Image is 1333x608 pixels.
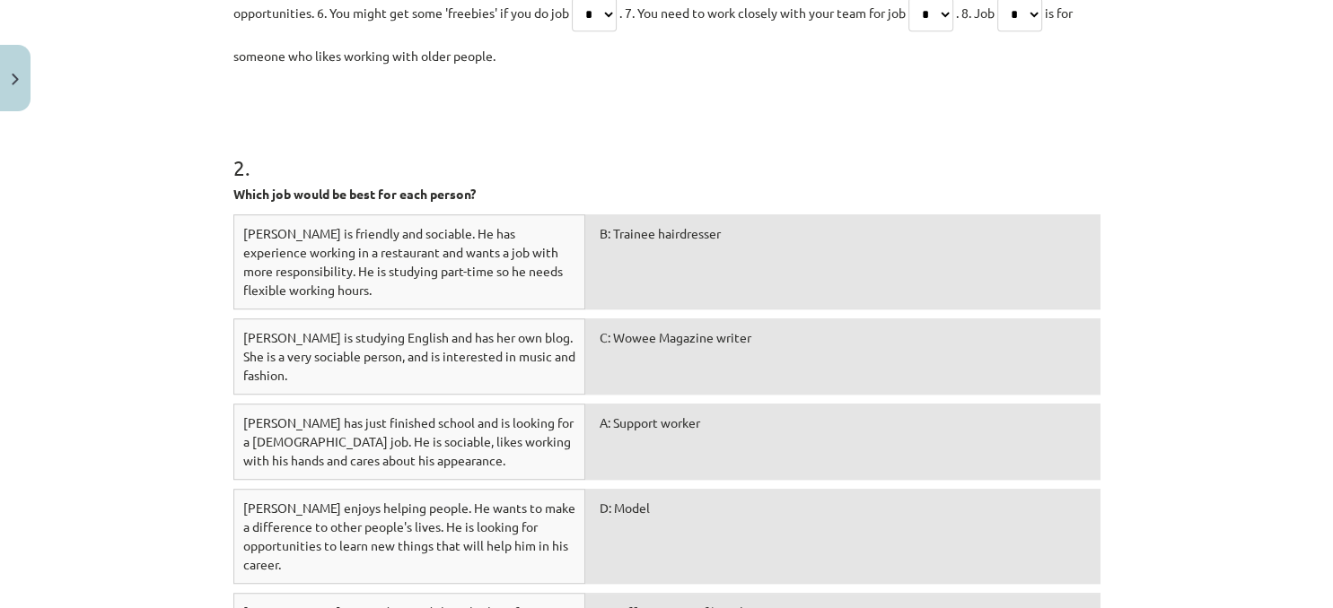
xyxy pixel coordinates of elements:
span: C: Wowee Magazine writer [600,329,751,345]
span: [PERSON_NAME] enjoys helping people. He wants to make a difference to other people's lives. He is... [243,499,575,572]
span: [PERSON_NAME] is studying English and has her own blog. She is a very sociable person, and is int... [243,329,575,383]
span: . 8. Job [956,4,995,21]
img: icon-close-lesson-0947bae3869378f0d4975bcd49f059093ad1ed9edebbc8119c70593378902aed.svg [12,74,19,85]
span: . 7. You need to work closely with your team for job [619,4,906,21]
h1: 2 . [233,124,1101,179]
span: [PERSON_NAME] has just finished school and is looking for a [DEMOGRAPHIC_DATA] job. He is sociabl... [243,414,574,468]
span: [PERSON_NAME] is friendly and sociable. He has experience working in a restaurant and wants a job... [243,225,563,298]
strong: Which job would be best for each person? [233,186,476,202]
span: is for someone who likes working with older people. [233,4,1073,64]
span: D: Model [600,499,650,516]
span: B: Trainee hairdresser [600,225,721,241]
span: A: Support worker [600,414,700,430]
